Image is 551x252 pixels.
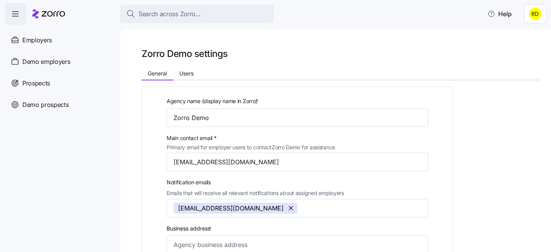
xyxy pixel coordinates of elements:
[5,51,114,72] a: Demo employers
[22,35,52,45] span: Employers
[167,143,335,152] span: Primary email for employer users to contact Zorro Demo for assistance
[167,189,344,197] span: Emails that will receive all relevant notifications about assigned employers
[529,8,541,20] img: 400900e14810b1d0aec03a03c9453833
[22,78,50,88] span: Prospects
[22,100,69,110] span: Demo prospects
[148,71,167,76] span: General
[120,5,274,23] button: Search across Zorro...
[5,72,114,94] a: Prospects
[5,29,114,51] a: Employers
[139,9,201,19] span: Search across Zorro...
[488,9,512,18] span: Help
[179,71,194,76] span: Users
[167,153,428,171] input: Type contact email
[167,97,257,105] span: Agency name (display name in Zorro)
[167,224,213,233] label: Business address
[167,108,428,127] input: Type agency name
[178,203,284,214] span: [EMAIL_ADDRESS][DOMAIN_NAME]
[22,57,70,67] span: Demo employers
[481,6,518,22] button: Help
[167,178,344,187] span: Notification emails
[167,134,335,142] span: Main contact email *
[142,48,228,60] h1: Zorro Demo settings
[5,94,114,115] a: Demo prospects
